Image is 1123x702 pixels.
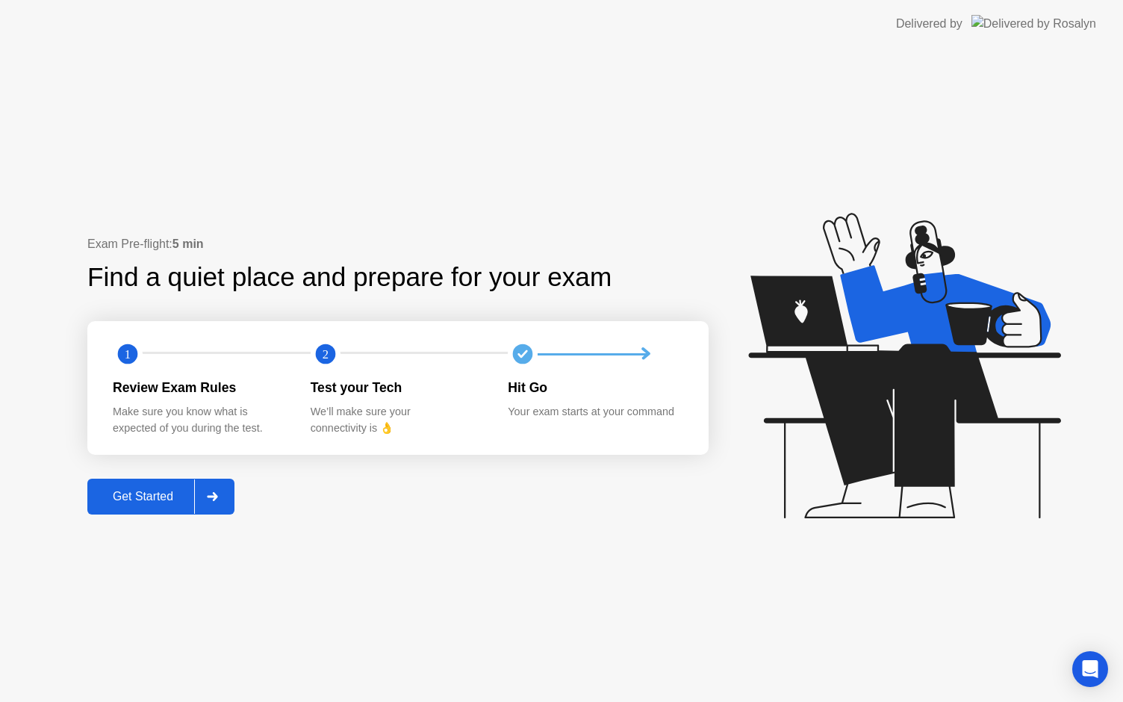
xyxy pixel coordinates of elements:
[87,235,709,253] div: Exam Pre-flight:
[311,404,485,436] div: We’ll make sure your connectivity is 👌
[87,258,614,297] div: Find a quiet place and prepare for your exam
[508,404,682,420] div: Your exam starts at your command
[971,15,1096,32] img: Delivered by Rosalyn
[323,347,329,361] text: 2
[896,15,962,33] div: Delivered by
[125,347,131,361] text: 1
[1072,651,1108,687] div: Open Intercom Messenger
[113,378,287,397] div: Review Exam Rules
[92,490,194,503] div: Get Started
[113,404,287,436] div: Make sure you know what is expected of you during the test.
[172,237,204,250] b: 5 min
[311,378,485,397] div: Test your Tech
[87,479,234,515] button: Get Started
[508,378,682,397] div: Hit Go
